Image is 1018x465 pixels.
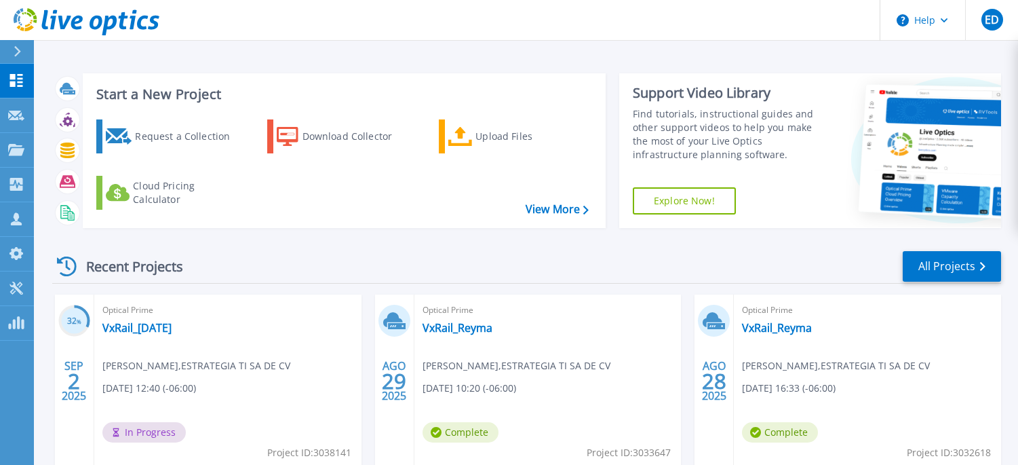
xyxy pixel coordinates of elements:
a: View More [526,203,589,216]
a: VxRail_Reyma [742,321,812,335]
span: Project ID: 3038141 [267,445,351,460]
a: VxRail_[DATE] [102,321,172,335]
span: Project ID: 3032618 [907,445,991,460]
div: AGO 2025 [381,356,407,406]
div: Upload Files [475,123,584,150]
span: 2 [68,375,80,387]
a: Upload Files [439,119,590,153]
div: Request a Collection [135,123,243,150]
div: AGO 2025 [701,356,727,406]
a: Explore Now! [633,187,736,215]
span: 29 [382,375,406,387]
span: ED [985,14,999,25]
a: Download Collector [267,119,418,153]
span: 28 [702,375,726,387]
a: Cloud Pricing Calculator [96,176,248,210]
span: % [77,318,81,325]
div: Recent Projects [52,250,201,283]
div: Download Collector [302,123,411,150]
span: Optical Prime [102,303,353,318]
a: Request a Collection [96,119,248,153]
span: Project ID: 3033647 [587,445,671,460]
span: [DATE] 16:33 (-06:00) [742,381,836,396]
h3: 32 [58,314,90,329]
span: [PERSON_NAME] , ESTRATEGIA TI SA DE CV [742,358,930,373]
h3: Start a New Project [96,87,588,102]
div: Find tutorials, instructional guides and other support videos to help you make the most of your L... [633,107,824,162]
span: In Progress [102,422,186,443]
span: [PERSON_NAME] , ESTRATEGIA TI SA DE CV [102,358,290,373]
span: Optical Prime [742,303,993,318]
span: Optical Prime [423,303,673,318]
span: [DATE] 10:20 (-06:00) [423,381,516,396]
span: [PERSON_NAME] , ESTRATEGIA TI SA DE CV [423,358,610,373]
span: [DATE] 12:40 (-06:00) [102,381,196,396]
span: Complete [742,422,818,443]
a: All Projects [903,251,1001,282]
div: Cloud Pricing Calculator [133,179,241,206]
div: SEP 2025 [61,356,87,406]
span: Complete [423,422,498,443]
a: VxRail_Reyma [423,321,492,335]
div: Support Video Library [633,84,824,102]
